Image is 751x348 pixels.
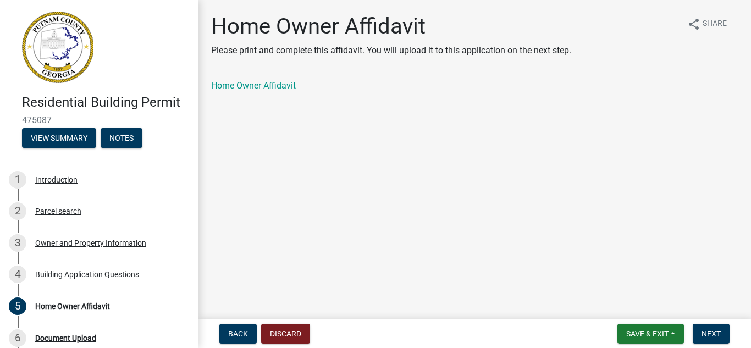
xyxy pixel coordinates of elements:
div: Home Owner Affidavit [35,302,110,310]
button: Back [219,324,257,344]
wm-modal-confirm: Summary [22,134,96,143]
i: share [687,18,700,31]
wm-modal-confirm: Notes [101,134,142,143]
span: 475087 [22,115,176,125]
button: shareShare [678,13,736,35]
a: Home Owner Affidavit [211,80,296,91]
span: Back [228,329,248,338]
div: 4 [9,266,26,283]
img: Putnam County, Georgia [22,12,93,83]
button: Notes [101,128,142,148]
div: Owner and Property Information [35,239,146,247]
button: Save & Exit [617,324,684,344]
button: Next [693,324,730,344]
h4: Residential Building Permit [22,95,189,111]
div: 1 [9,171,26,189]
div: Introduction [35,176,78,184]
div: 6 [9,329,26,347]
span: Save & Exit [626,329,669,338]
div: 5 [9,297,26,315]
p: Please print and complete this affidavit. You will upload it to this application on the next step. [211,44,571,57]
button: Discard [261,324,310,344]
span: Next [702,329,721,338]
span: Share [703,18,727,31]
h1: Home Owner Affidavit [211,13,571,40]
button: View Summary [22,128,96,148]
div: Document Upload [35,334,96,342]
div: 3 [9,234,26,252]
div: Building Application Questions [35,270,139,278]
div: Parcel search [35,207,81,215]
div: 2 [9,202,26,220]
